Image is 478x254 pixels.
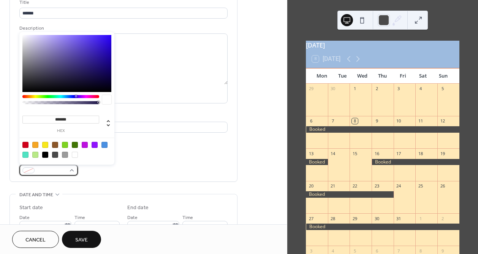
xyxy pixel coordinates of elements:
span: Date and time [19,191,53,199]
div: 31 [396,216,402,221]
div: 26 [440,183,445,189]
span: Date [127,214,138,222]
div: 9 [440,248,445,254]
div: #B8E986 [32,152,38,158]
div: 7 [330,118,336,124]
div: #F8E71C [42,142,48,148]
div: 19 [440,151,445,156]
span: Time [182,214,193,222]
span: Save [75,236,88,244]
span: Time [74,214,85,222]
div: 1 [352,86,358,92]
button: Save [62,231,101,248]
div: 29 [352,216,358,221]
div: #7ED321 [62,142,68,148]
div: 30 [330,86,336,92]
div: End date [127,204,149,212]
div: #9013FE [92,142,98,148]
div: 18 [418,151,423,156]
div: 3 [308,248,314,254]
div: 20 [308,183,314,189]
div: 6 [374,248,380,254]
div: 6 [308,118,314,124]
div: 25 [418,183,423,189]
div: 4 [330,248,336,254]
div: #8B572A [52,142,58,148]
div: 27 [308,216,314,221]
div: 30 [374,216,380,221]
div: 11 [418,118,423,124]
div: 3 [396,86,402,92]
div: [DATE] [306,41,459,50]
div: 28 [330,216,336,221]
div: #BD10E0 [82,142,88,148]
div: Start date [19,204,43,212]
div: #000000 [42,152,48,158]
div: 29 [308,86,314,92]
div: Booked [306,159,328,165]
div: Sun [433,68,453,84]
div: 8 [352,118,358,124]
div: Tue [332,68,352,84]
div: 16 [374,151,380,156]
div: #50E3C2 [22,152,28,158]
div: 12 [440,118,445,124]
label: hex [22,129,99,133]
div: 7 [396,248,402,254]
div: Location [19,113,226,121]
div: 13 [308,151,314,156]
div: Mon [312,68,332,84]
div: 14 [330,151,336,156]
div: 22 [352,183,358,189]
button: Cancel [12,231,59,248]
div: 23 [374,183,380,189]
div: Fri [393,68,413,84]
div: 5 [440,86,445,92]
div: Booked [306,126,459,133]
span: Date [19,214,30,222]
div: Description [19,24,226,32]
div: #9B9B9B [62,152,68,158]
div: 9 [374,118,380,124]
div: 5 [352,248,358,254]
div: 8 [418,248,423,254]
div: 1 [418,216,423,221]
div: 15 [352,151,358,156]
div: #FFFFFF [72,152,78,158]
div: Thu [372,68,393,84]
div: Wed [352,68,372,84]
div: #4A4A4A [52,152,58,158]
div: #4A90E2 [101,142,108,148]
div: 17 [396,151,402,156]
span: Cancel [25,236,46,244]
div: #D0021B [22,142,28,148]
div: #F5A623 [32,142,38,148]
div: Booked [306,224,459,230]
div: #417505 [72,142,78,148]
div: Booked [372,159,459,165]
div: 10 [396,118,402,124]
div: Sat [413,68,433,84]
div: 2 [374,86,380,92]
div: 4 [418,86,423,92]
div: 2 [440,216,445,221]
div: Booked [306,191,394,198]
div: 24 [396,183,402,189]
div: 21 [330,183,336,189]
